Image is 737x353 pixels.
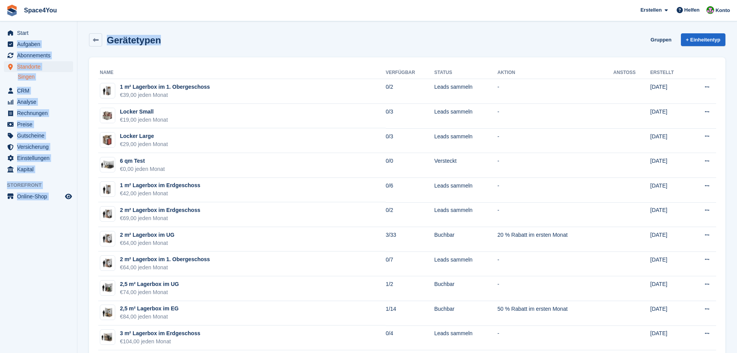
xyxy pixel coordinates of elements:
img: Locker%20Medium%202%20-%20Plain.jpg [100,133,115,147]
td: 3/33 [386,227,434,252]
td: [DATE] [650,325,689,350]
div: €39,00 jeden Monat [120,91,210,99]
div: €104,00 jeden Monat [120,338,200,346]
td: - [498,178,614,203]
span: Start [17,28,63,38]
td: 1/14 [386,301,434,326]
span: Helfen [684,6,700,14]
a: menu [4,130,73,141]
td: - [498,202,614,227]
img: 2,0%20qm-sqft-unit.jpg [100,233,115,244]
td: Leads sammeln [434,325,497,350]
td: Buchbar [434,227,497,252]
td: 0/3 [386,128,434,153]
td: [DATE] [650,202,689,227]
td: Buchbar [434,301,497,326]
div: €84,00 jeden Monat [120,313,179,321]
span: Erstellen [640,6,662,14]
div: €19,00 jeden Monat [120,116,168,124]
a: menu [4,50,73,61]
a: menu [4,96,73,107]
div: 3 m² Lagerbox im Erdgeschoss [120,329,200,338]
span: Einstellungen [17,153,63,164]
span: Standorte [17,61,63,72]
span: Preise [17,119,63,130]
div: 2,5 m² Lagerbox im EG [120,305,179,313]
td: Leads sammeln [434,178,497,203]
a: menu [4,119,73,130]
span: Abonnements [17,50,63,61]
img: 20-sqft-unit.jpg [100,258,115,269]
a: menu [4,85,73,96]
td: 20 % Rabatt im ersten Monat [498,227,614,252]
img: 10-sqft-unit.jpg [100,85,115,96]
td: 0/0 [386,153,434,178]
div: €74,00 jeden Monat [120,288,179,296]
a: Singen [18,73,73,81]
img: stora-icon-8386f47178a22dfd0bd8f6a31ec36ba5ce8667c1dd55bd0f319d3a0aa187defe.svg [6,5,18,16]
th: Anstoß [613,67,650,79]
div: €42,00 jeden Monat [120,189,200,198]
td: - [498,104,614,129]
div: €29,00 jeden Monat [120,140,168,148]
td: [DATE] [650,227,689,252]
span: Kapital [17,164,63,175]
div: 1 m² Lagerbox im Erdgeschoss [120,181,200,189]
a: menu [4,108,73,119]
div: €69,00 jeden Monat [120,214,200,222]
td: [DATE] [650,79,689,104]
img: Locker%20Medium%201%20-%20Plain.jpg [100,108,115,123]
td: [DATE] [650,301,689,326]
span: Storefront [7,181,77,189]
th: Name [98,67,386,79]
div: Locker Small [120,108,168,116]
td: [DATE] [650,276,689,301]
td: - [498,128,614,153]
a: + Einheitentyp [681,33,725,46]
h2: Gerätetypen [107,35,161,45]
td: - [498,276,614,301]
td: Versteckt [434,153,497,178]
td: - [498,153,614,178]
td: Leads sammeln [434,128,497,153]
a: menu [4,164,73,175]
th: Status [434,67,497,79]
td: 0/4 [386,325,434,350]
img: 10-sqft-unit%20(1).jpg [100,184,115,195]
td: Leads sammeln [434,251,497,276]
div: 2,5 m² Lagerbox im UG [120,280,179,288]
span: Online-Shop [17,191,63,202]
div: €64,00 jeden Monat [120,239,174,247]
td: Leads sammeln [434,104,497,129]
td: [DATE] [650,251,689,276]
a: Vorschau-Shop [64,192,73,201]
a: menu [4,141,73,152]
td: 0/2 [386,79,434,104]
a: menu [4,61,73,72]
td: - [498,79,614,104]
img: 2,8qm-unit.jpg [100,282,115,293]
td: [DATE] [650,128,689,153]
td: 0/3 [386,104,434,129]
td: 0/6 [386,178,434,203]
div: €64,00 jeden Monat [120,263,210,272]
td: [DATE] [650,178,689,203]
a: menu [4,153,73,164]
div: 6 qm Test [120,157,165,165]
td: 1/2 [386,276,434,301]
span: Rechnungen [17,108,63,119]
span: Konto [715,7,730,14]
th: Erstellt [650,67,689,79]
td: 50 % Rabatt im ersten Monat [498,301,614,326]
span: CRM [17,85,63,96]
td: - [498,325,614,350]
img: 25-sqft-unit.jpg [100,307,115,318]
td: 0/7 [386,251,434,276]
a: menu [4,28,73,38]
div: 2 m² Lagerbox im Erdgeschoss [120,206,200,214]
img: 2,0%20qm-sqft-unit.jpg [100,208,115,220]
th: Verfügbar [386,67,434,79]
a: Speisekarte [4,191,73,202]
td: [DATE] [650,104,689,129]
span: Aufgaben [17,39,63,50]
